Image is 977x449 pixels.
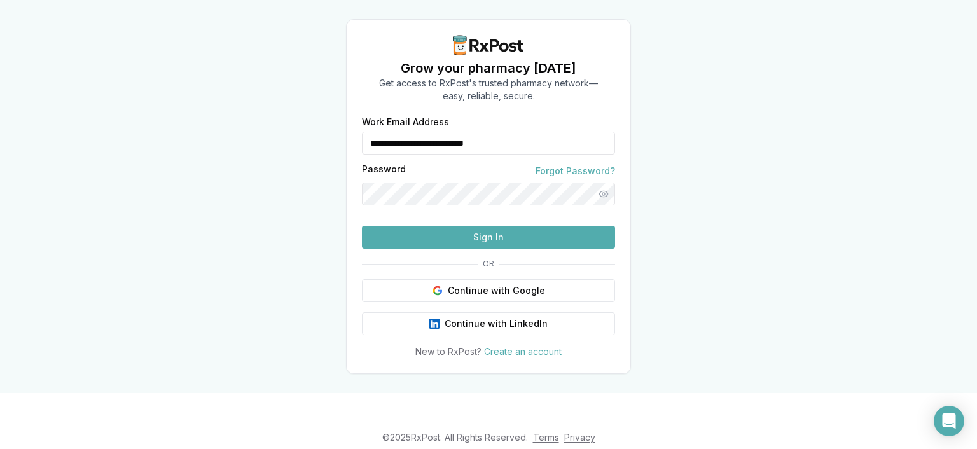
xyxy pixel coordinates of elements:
[433,286,443,296] img: Google
[379,59,598,77] h1: Grow your pharmacy [DATE]
[564,432,595,443] a: Privacy
[533,432,559,443] a: Terms
[448,35,529,55] img: RxPost Logo
[362,279,615,302] button: Continue with Google
[362,118,615,127] label: Work Email Address
[362,312,615,335] button: Continue with LinkedIn
[415,346,482,357] span: New to RxPost?
[484,346,562,357] a: Create an account
[362,165,406,177] label: Password
[592,183,615,205] button: Show password
[362,226,615,249] button: Sign In
[478,259,499,269] span: OR
[429,319,440,329] img: LinkedIn
[536,165,615,177] a: Forgot Password?
[934,406,964,436] div: Open Intercom Messenger
[379,77,598,102] p: Get access to RxPost's trusted pharmacy network— easy, reliable, secure.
